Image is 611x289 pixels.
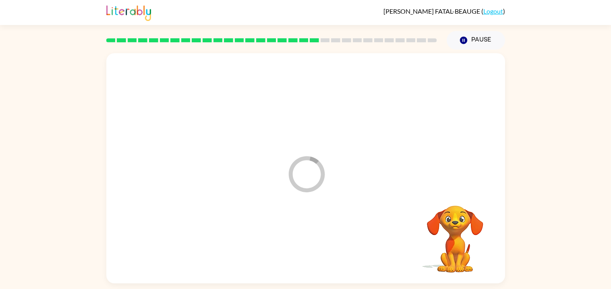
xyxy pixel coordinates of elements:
span: [PERSON_NAME] FATAL-BEAUGE [383,7,481,15]
img: Literably [106,3,151,21]
video: Your browser must support playing .mp4 files to use Literably. Please try using another browser. [415,193,495,274]
a: Logout [483,7,503,15]
div: ( ) [383,7,505,15]
button: Pause [447,31,505,50]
